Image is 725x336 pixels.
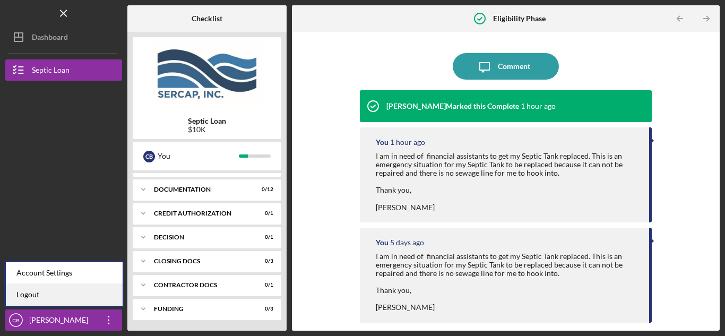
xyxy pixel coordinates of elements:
div: 0 / 1 [254,282,273,288]
button: Comment [453,53,559,80]
div: Decision [154,234,247,240]
div: $10K [188,125,226,134]
div: You [158,147,239,165]
div: [PERSON_NAME] Marked this Complete [386,102,519,110]
button: Septic Loan [5,59,122,81]
div: I am in need of financial assistants to get my Septic Tank replaced. This is an emergency situati... [376,252,638,312]
b: Septic Loan [188,117,226,125]
b: Checklist [192,14,222,23]
div: 0 / 1 [254,210,273,217]
div: 0 / 3 [254,258,273,264]
div: I am in need of financial assistants to get my Septic Tank replaced. This is an emergency situati... [376,152,638,212]
div: You [376,238,389,247]
time: 2025-08-22 23:52 [390,238,424,247]
img: Product logo [133,42,281,106]
div: Comment [498,53,530,80]
time: 2025-08-27 18:11 [521,102,556,110]
b: Eligibility Phase [493,14,546,23]
button: Dashboard [5,27,122,48]
div: C B [143,151,155,162]
div: 0 / 1 [254,234,273,240]
div: 0 / 12 [254,186,273,193]
div: Dashboard [32,27,68,50]
div: 0 / 3 [254,306,273,312]
button: CB[PERSON_NAME] [5,309,122,331]
div: Documentation [154,186,247,193]
div: Septic Loan [32,59,70,83]
time: 2025-08-27 18:01 [390,138,425,147]
div: CLOSING DOCS [154,258,247,264]
div: [PERSON_NAME] [27,309,96,333]
div: You [376,138,389,147]
div: Contractor Docs [154,282,247,288]
text: CB [12,317,19,323]
div: CREDIT AUTHORIZATION [154,210,247,217]
a: Logout [6,284,123,306]
div: Funding [154,306,247,312]
div: Account Settings [6,262,123,284]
